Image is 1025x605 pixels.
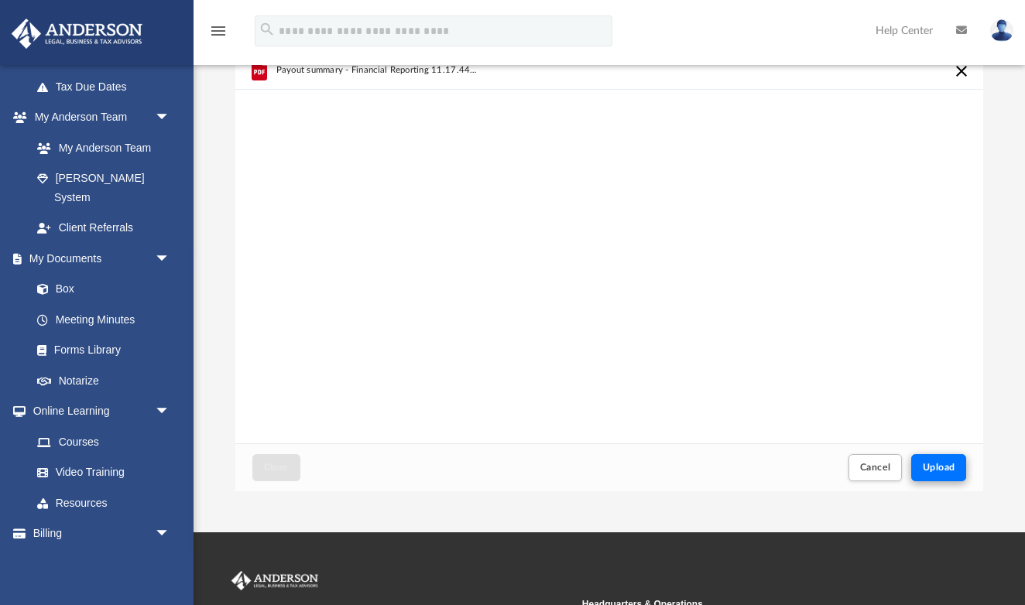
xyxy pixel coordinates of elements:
span: arrow_drop_down [155,102,186,134]
a: Courses [22,426,186,457]
a: Client Referrals [22,213,186,244]
a: My Documentsarrow_drop_down [11,243,186,274]
a: Resources [22,487,186,518]
a: [PERSON_NAME] System [22,163,186,213]
img: User Pic [990,19,1013,42]
span: arrow_drop_down [155,396,186,428]
a: Forms Library [22,335,178,366]
a: Billingarrow_drop_down [11,518,194,549]
img: Anderson Advisors Platinum Portal [228,571,321,591]
a: My Anderson Teamarrow_drop_down [11,102,186,133]
a: Video Training [22,457,178,488]
span: Cancel [860,463,891,472]
button: Cancel this upload [952,62,971,80]
a: My Anderson Team [22,132,178,163]
a: Online Learningarrow_drop_down [11,396,186,427]
span: Payout summary - Financial Reporting 11.17.44 AM.pdf [276,65,479,75]
a: Tax Due Dates [22,71,194,102]
a: Events Calendar [11,549,194,579]
a: Box [22,274,178,305]
a: Notarize [22,365,186,396]
i: search [259,21,276,38]
button: Cancel [848,454,903,481]
a: Meeting Minutes [22,304,186,335]
span: arrow_drop_down [155,243,186,275]
a: menu [209,29,228,40]
button: Close [252,454,300,481]
i: menu [209,22,228,40]
div: grid [235,51,984,444]
div: Upload [235,51,984,491]
img: Anderson Advisors Platinum Portal [7,19,147,49]
span: arrow_drop_down [155,518,186,550]
button: Upload [911,454,967,481]
span: Close [264,463,289,472]
span: Upload [923,463,955,472]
